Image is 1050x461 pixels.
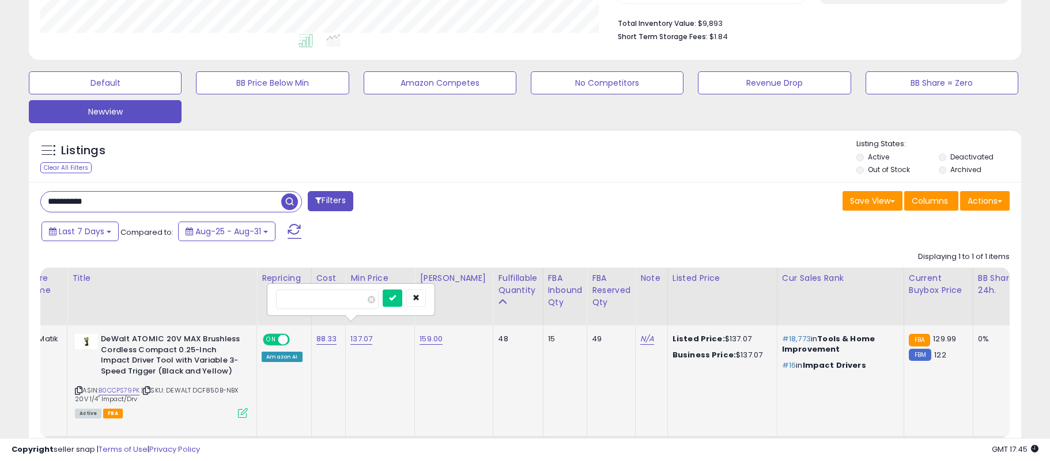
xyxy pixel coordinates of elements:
[992,444,1038,455] span: 2025-09-8 17:45 GMT
[59,226,104,237] span: Last 7 Days
[950,165,981,174] label: Archived
[640,333,654,345] a: N/A
[592,334,626,344] div: 49
[149,444,200,455] a: Privacy Policy
[866,71,1018,94] button: BB Share = Zero
[262,272,306,284] div: Repricing
[978,272,1020,296] div: BB Share 24h.
[29,71,182,94] button: Default
[420,272,488,284] div: [PERSON_NAME]
[782,334,895,355] p: in
[978,334,1016,344] div: 0%
[75,409,101,418] span: All listings currently available for purchase on Amazon
[548,334,579,344] div: 15
[120,227,173,238] span: Compared to:
[350,333,372,345] a: 137.07
[72,272,252,284] div: Title
[264,335,278,345] span: ON
[498,334,534,344] div: 48
[618,18,696,28] b: Total Inventory Value:
[196,71,349,94] button: BB Price Below Min
[912,195,948,207] span: Columns
[61,143,105,159] h5: Listings
[782,272,899,284] div: Cur Sales Rank
[673,333,725,344] b: Listed Price:
[75,386,238,403] span: | SKU: DEWALT DCF850B-NBX 20V 1/4'' Impact/Drv
[99,444,148,455] a: Terms of Use
[548,272,583,308] div: FBA inbound Qty
[316,333,337,345] a: 88.33
[909,334,930,346] small: FBA
[25,272,62,296] div: Store Name
[960,191,1010,211] button: Actions
[178,222,275,241] button: Aug-25 - Aug-31
[673,334,768,344] div: $137.07
[618,32,708,41] b: Short Term Storage Fees:
[262,352,302,362] div: Amazon AI
[909,349,931,361] small: FBM
[618,16,1001,29] li: $9,893
[782,360,796,371] span: #16
[950,152,994,162] label: Deactivated
[12,444,54,455] strong: Copyright
[698,71,851,94] button: Revenue Drop
[782,360,895,371] p: in
[868,165,910,174] label: Out of Stock
[782,333,875,355] span: Tools & Home Improvement
[364,71,516,94] button: Amazon Competes
[673,350,768,360] div: $137.07
[316,272,341,284] div: Cost
[420,333,443,345] a: 159.00
[592,272,630,308] div: FBA Reserved Qty
[288,335,307,345] span: OFF
[25,334,58,344] div: FunMatik
[673,349,736,360] b: Business Price:
[843,191,902,211] button: Save View
[673,272,772,284] div: Listed Price
[99,386,139,395] a: B0CCPS79PK
[75,334,248,417] div: ASIN:
[934,349,946,360] span: 122
[782,333,811,344] span: #18,773
[103,409,123,418] span: FBA
[308,191,353,211] button: Filters
[933,333,956,344] span: 129.99
[856,139,1021,150] p: Listing States:
[75,334,98,349] img: 31Wt4UmTAVL._SL40_.jpg
[909,272,968,296] div: Current Buybox Price
[101,334,241,379] b: DeWalt ATOMIC 20V MAX Brushless Cordless Compact 0.25-Inch Impact Driver Tool with Variable 3-Spe...
[918,252,1010,262] div: Displaying 1 to 1 of 1 items
[531,71,683,94] button: No Competitors
[29,100,182,123] button: Newview
[12,444,200,455] div: seller snap | |
[868,152,889,162] label: Active
[350,272,410,284] div: Min Price
[904,191,958,211] button: Columns
[41,222,119,241] button: Last 7 Days
[40,162,92,173] div: Clear All Filters
[803,360,866,371] span: Impact Drivers
[195,226,261,237] span: Aug-25 - Aug-31
[709,31,728,42] span: $1.84
[640,272,663,284] div: Note
[498,272,538,296] div: Fulfillable Quantity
